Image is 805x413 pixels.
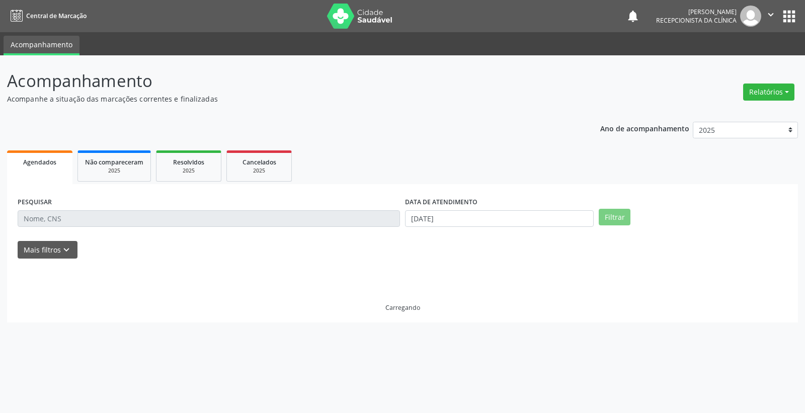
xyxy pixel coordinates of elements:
button: Filtrar [599,209,630,226]
div: 2025 [164,167,214,175]
p: Acompanhamento [7,68,560,94]
span: Central de Marcação [26,12,87,20]
button: notifications [626,9,640,23]
div: 2025 [234,167,284,175]
button:  [761,6,780,27]
a: Acompanhamento [4,36,79,55]
span: Não compareceram [85,158,143,167]
p: Ano de acompanhamento [600,122,689,134]
i:  [765,9,776,20]
button: apps [780,8,798,25]
div: 2025 [85,167,143,175]
i: keyboard_arrow_down [61,244,72,256]
div: [PERSON_NAME] [656,8,737,16]
input: Selecione um intervalo [405,210,594,227]
span: Recepcionista da clínica [656,16,737,25]
div: Carregando [385,303,420,312]
a: Central de Marcação [7,8,87,24]
label: DATA DE ATENDIMENTO [405,195,477,210]
span: Agendados [23,158,56,167]
span: Cancelados [243,158,276,167]
span: Resolvidos [173,158,204,167]
label: PESQUISAR [18,195,52,210]
input: Nome, CNS [18,210,400,227]
img: img [740,6,761,27]
p: Acompanhe a situação das marcações correntes e finalizadas [7,94,560,104]
button: Mais filtroskeyboard_arrow_down [18,241,77,259]
button: Relatórios [743,84,794,101]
